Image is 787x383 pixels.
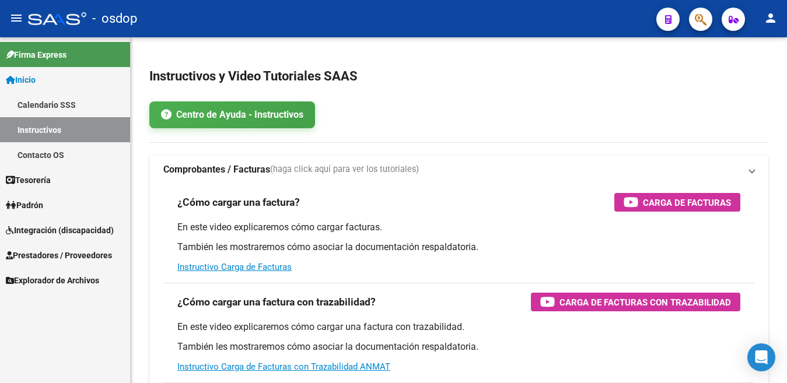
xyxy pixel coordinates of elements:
p: También les mostraremos cómo asociar la documentación respaldatoria. [177,340,740,353]
h2: Instructivos y Video Tutoriales SAAS [149,65,768,87]
mat-icon: person [764,11,778,25]
h3: ¿Cómo cargar una factura? [177,194,300,210]
button: Carga de Facturas [614,193,740,212]
span: Integración (discapacidad) [6,224,114,237]
span: Inicio [6,73,36,86]
a: Centro de Ayuda - Instructivos [149,101,315,128]
mat-icon: menu [9,11,23,25]
button: Carga de Facturas con Trazabilidad [531,293,740,311]
h3: ¿Cómo cargar una factura con trazabilidad? [177,294,376,310]
span: Tesorería [6,174,51,187]
span: Firma Express [6,48,67,61]
div: Open Intercom Messenger [747,343,775,371]
span: Padrón [6,199,43,212]
span: Carga de Facturas con Trazabilidad [559,295,731,310]
span: Explorador de Archivos [6,274,99,287]
span: - osdop [92,6,137,31]
p: En este video explicaremos cómo cargar una factura con trazabilidad. [177,321,740,333]
span: Carga de Facturas [643,195,731,210]
span: (haga click aquí para ver los tutoriales) [270,163,419,176]
p: En este video explicaremos cómo cargar facturas. [177,221,740,234]
a: Instructivo Carga de Facturas con Trazabilidad ANMAT [177,361,390,372]
strong: Comprobantes / Facturas [163,163,270,176]
a: Instructivo Carga de Facturas [177,262,292,272]
span: Prestadores / Proveedores [6,249,112,262]
p: También les mostraremos cómo asociar la documentación respaldatoria. [177,241,740,254]
mat-expansion-panel-header: Comprobantes / Facturas(haga click aquí para ver los tutoriales) [149,156,768,184]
